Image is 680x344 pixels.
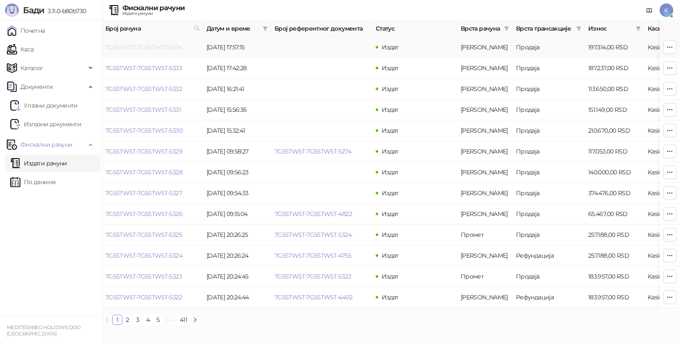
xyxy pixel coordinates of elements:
li: 1 [112,315,122,325]
span: Издат [382,252,399,259]
td: Продаја [513,120,585,141]
td: 187.237,00 RSD [585,58,644,79]
a: 7G5STW5T-7G5STW5T-5323 [105,273,182,280]
td: 7G5STW5T-7G5STW5T-5331 [102,100,203,120]
span: Број рачуна [105,24,190,33]
a: 7G5STW5T-7G5STW5T-4402 [275,293,352,301]
td: 183.957,00 RSD [585,266,644,287]
a: 7G5STW5T-7G5STW5T-5322 [275,273,351,280]
td: 7G5STW5T-7G5STW5T-5325 [102,225,203,245]
span: Издат [382,231,399,239]
td: 113.650,00 RSD [585,79,644,100]
td: [DATE] 20:26:25 [203,225,271,245]
span: filter [502,22,511,35]
a: 7G5STW5T-7G5STW5T-5332 [105,85,182,93]
a: 4 [143,315,153,324]
a: 411 [177,315,190,324]
th: Број рачуна [102,20,203,37]
a: 7G5STW5T-7G5STW5T-5324 [105,252,182,259]
a: 7G5STW5T-7G5STW5T-5333 [105,64,182,72]
img: Logo [5,3,19,17]
td: Аванс [457,204,513,225]
span: Издат [382,85,399,93]
td: 197.314,00 RSD [585,37,644,58]
td: [DATE] 15:32:41 [203,120,271,141]
td: Аванс [457,141,513,162]
th: Статус [372,20,457,37]
span: filter [634,22,643,35]
th: Врста рачуна [457,20,513,37]
td: 257.188,00 RSD [585,245,644,266]
td: Продаја [513,162,585,183]
span: Издат [382,273,399,280]
a: 7G5STW5T-7G5STW5T-5322 [105,293,182,301]
li: 4 [143,315,153,325]
td: [DATE] 09:15:04 [203,204,271,225]
td: 183.957,00 RSD [585,287,644,308]
td: Продаја [513,100,585,120]
a: 7G5STW5T-7G5STW5T-5329 [105,148,182,155]
td: 151.149,00 RSD [585,100,644,120]
td: 117.053,00 RSD [585,141,644,162]
li: Следећа страна [190,315,200,325]
td: 257.188,00 RSD [585,225,644,245]
td: [DATE] 09:54:33 [203,183,271,204]
td: Продаја [513,79,585,100]
span: Издат [382,127,399,134]
a: 7G5STW5T-7G5STW5T-5330 [105,127,182,134]
a: 7G5STW5T-7G5STW5T-5331 [105,106,181,114]
td: [DATE] 20:24:45 [203,266,271,287]
span: Издат [382,106,399,114]
a: 7G5STW5T-7G5STW5T-4822 [275,210,352,218]
td: 140.000,00 RSD [585,162,644,183]
a: 7G5STW5T-7G5STW5T-5334 [105,43,182,51]
span: Датум и време [207,24,259,33]
a: 1 [113,315,122,324]
td: 210.670,00 RSD [585,120,644,141]
a: 2 [123,315,132,324]
td: 7G5STW5T-7G5STW5T-5326 [102,204,203,225]
div: Фискални рачуни [122,5,184,11]
td: 7G5STW5T-7G5STW5T-5332 [102,79,203,100]
span: Износ [588,24,632,33]
td: [DATE] 09:58:27 [203,141,271,162]
li: 5 [153,315,163,325]
li: Претходна страна [102,315,112,325]
td: [DATE] 15:56:36 [203,100,271,120]
td: 7G5STW5T-7G5STW5T-5322 [102,287,203,308]
span: Издат [382,210,399,218]
span: Бади [23,5,44,15]
span: 3.11.0-b80b730 [44,7,86,15]
a: Издати рачуни [10,155,67,172]
span: Фискални рачуни [20,136,72,153]
td: Промет [457,266,513,287]
td: Аванс [457,287,513,308]
td: [DATE] 16:21:41 [203,79,271,100]
td: Продаја [513,225,585,245]
span: Издат [382,64,399,72]
a: 7G5STW5T-7G5STW5T-5325 [105,231,182,239]
span: K [660,3,673,17]
td: [DATE] 17:42:28 [203,58,271,79]
li: 411 [177,315,190,325]
a: 5 [153,315,163,324]
td: 7G5STW5T-7G5STW5T-5333 [102,58,203,79]
span: Каталог [20,60,43,77]
td: Продаја [513,141,585,162]
a: Почетна [7,22,45,39]
span: Врста рачуна [461,24,501,33]
td: Аванс [457,37,513,58]
td: Аванс [457,120,513,141]
span: right [193,317,198,322]
td: 7G5STW5T-7G5STW5T-5334 [102,37,203,58]
li: 2 [122,315,133,325]
span: Врста трансакције [516,24,573,33]
a: 7G5STW5T-7G5STW5T-5324 [275,231,351,239]
li: 3 [133,315,143,325]
th: Врста трансакције [513,20,585,37]
td: 7G5STW5T-7G5STW5T-5329 [102,141,203,162]
span: filter [636,26,641,31]
td: Рефундација [513,287,585,308]
td: Аванс [457,245,513,266]
a: 7G5STW5T-7G5STW5T-5326 [105,210,182,218]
